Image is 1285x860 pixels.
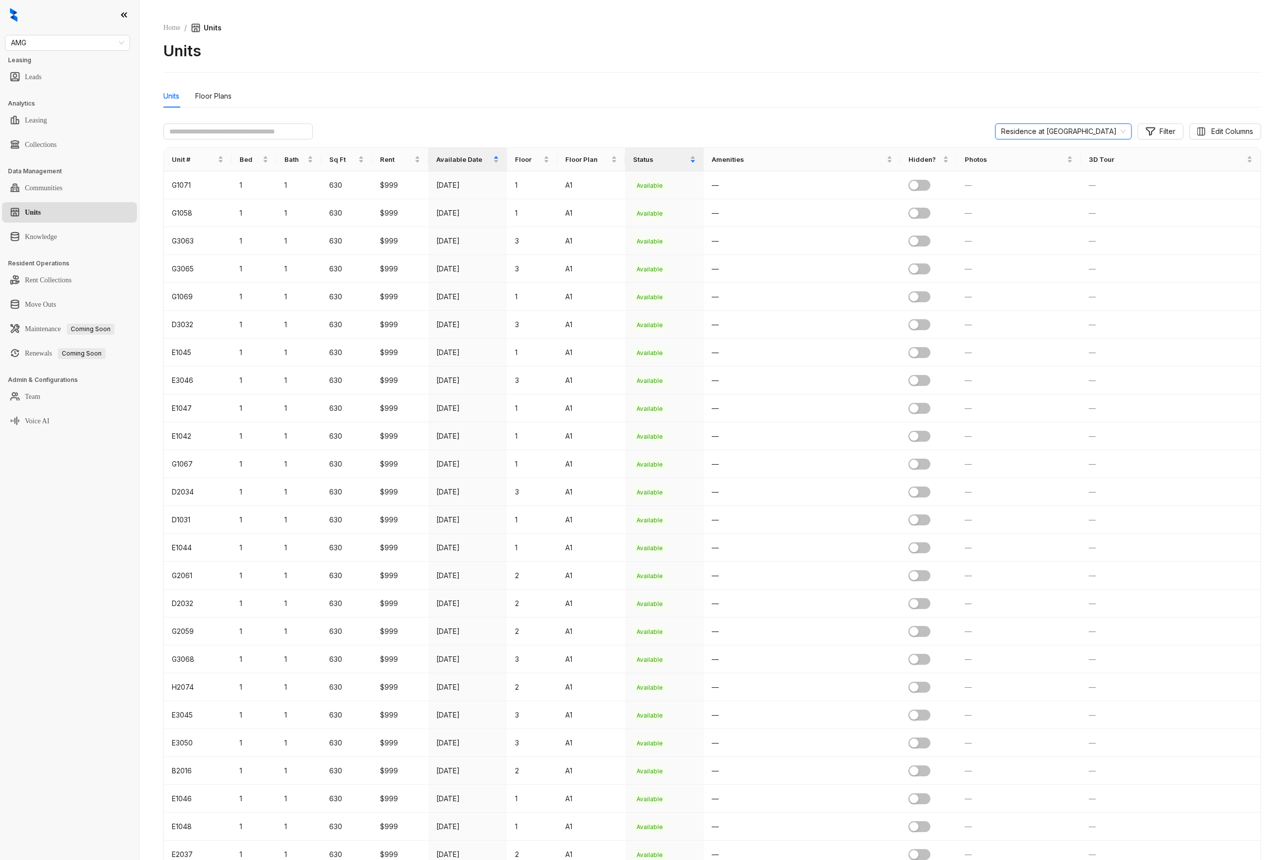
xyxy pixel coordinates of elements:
a: Voice AI [25,411,49,431]
span: Photos [965,154,1064,164]
span: Available [633,237,666,246]
th: Photos [957,148,1080,171]
h2: Units [163,41,201,60]
td: 630 [321,534,372,562]
td: 630 [321,255,372,283]
td: 1 [232,367,276,394]
span: — [1089,543,1096,552]
span: — [712,264,719,273]
span: — [1089,237,1096,245]
td: G3068 [164,645,232,673]
span: A1 [565,655,572,663]
td: G1071 [164,171,232,199]
td: 2 [507,617,558,645]
span: A1 [565,627,572,635]
span: Floor [515,154,542,164]
td: [DATE] [428,227,507,255]
td: [DATE] [428,199,507,227]
span: — [712,348,719,357]
td: $999 [372,255,428,283]
td: 3 [507,645,558,673]
span: — [1089,209,1096,217]
span: A1 [565,599,572,608]
td: E3046 [164,367,232,394]
span: — [965,432,972,440]
span: — [965,181,972,189]
th: Rent [372,148,428,171]
td: 1 [232,339,276,367]
td: 1 [507,422,558,450]
td: 630 [321,562,372,590]
th: Floor [507,148,558,171]
td: E1047 [164,394,232,422]
span: — [965,599,972,608]
td: 1 [232,171,276,199]
h3: Data Management [8,167,139,176]
td: 630 [321,339,372,367]
th: Amenities [704,148,900,171]
span: A1 [565,460,572,468]
td: [DATE] [428,590,507,617]
td: 1 [276,701,321,729]
td: 1 [276,534,321,562]
td: 1 [232,534,276,562]
span: Coming Soon [58,348,106,359]
span: — [712,655,719,663]
span: A1 [565,571,572,580]
h3: Resident Operations [8,259,139,268]
span: — [712,571,719,580]
td: [DATE] [428,394,507,422]
li: Renewals [2,343,137,364]
td: G2061 [164,562,232,590]
span: Available [633,683,666,693]
span: Available [633,209,666,219]
span: Available [633,432,666,442]
td: [DATE] [428,673,507,701]
td: 1 [232,701,276,729]
td: G2059 [164,617,232,645]
td: E1044 [164,534,232,562]
td: [DATE] [428,339,507,367]
span: — [965,655,972,663]
td: 1 [276,673,321,701]
span: — [712,237,719,245]
td: 1 [276,562,321,590]
span: — [712,683,719,691]
a: RenewalsComing Soon [25,344,106,364]
td: 1 [232,227,276,255]
td: $999 [372,283,428,311]
span: — [965,348,972,357]
td: $999 [372,478,428,506]
td: $999 [372,394,428,422]
td: 1 [276,311,321,339]
span: — [1089,460,1096,468]
td: [DATE] [428,506,507,534]
li: Rent Collections [2,270,137,290]
td: 1 [276,283,321,311]
span: Amenities [712,154,885,164]
td: [DATE] [428,534,507,562]
td: 1 [507,506,558,534]
td: $999 [372,171,428,199]
span: — [1089,181,1096,189]
td: 630 [321,617,372,645]
span: — [1089,376,1096,384]
span: A1 [565,181,572,189]
span: — [1089,655,1096,663]
a: Leasing [25,111,47,130]
td: $999 [372,673,428,701]
button: Edit Columns [1189,123,1261,139]
li: Leads [2,67,137,87]
span: Units [191,22,222,33]
td: 2 [507,673,558,701]
td: 1 [276,367,321,394]
span: — [712,543,719,552]
span: Unit # [172,154,216,164]
span: — [712,488,719,496]
span: — [965,515,972,524]
a: Units [25,203,41,223]
span: Available [633,655,666,665]
span: Available [633,320,666,330]
td: 1 [232,673,276,701]
span: 3D Tour [1089,154,1245,164]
